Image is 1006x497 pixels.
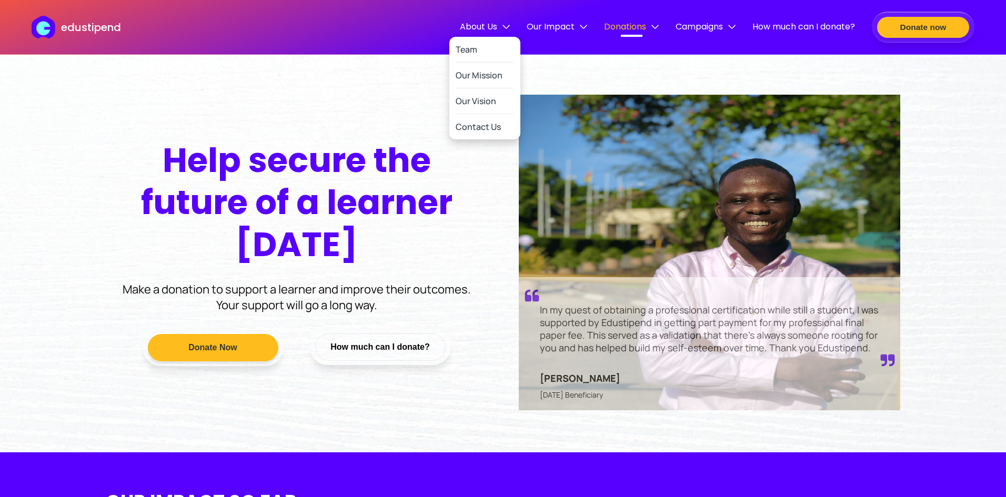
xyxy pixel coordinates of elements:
[456,88,514,114] a: Our Vision
[502,23,510,31] img: down
[540,372,620,384] p: [PERSON_NAME]
[32,16,60,38] img: edustipend logo
[456,63,514,88] a: Our Mission
[460,20,510,33] span: About Us
[32,16,120,38] a: edustipend logoedustipend
[456,114,501,139] a: Contact Us
[310,329,451,365] a: How much can I donate?
[148,334,278,361] button: Donate Now
[872,12,974,43] a: Donate now
[527,20,587,33] span: Our Impact
[651,23,659,31] img: down
[524,303,895,354] p: In my quest of obtaining a professional certification while still a student, I was supported by E...
[580,23,587,31] img: down
[676,20,736,33] span: Campaigns
[315,333,446,361] button: How much can I donate?
[143,329,284,366] a: Donate Now
[880,354,895,367] img: quote-icon
[519,95,900,410] img: beneficiary-quote
[111,281,482,313] p: Make a donation to support a learner and improve their outcomes. Your support will go a long way.
[524,288,540,303] img: quote-icon
[106,139,487,266] h1: Help secure the future of a learner [DATE]
[456,37,514,63] a: Team
[61,19,121,35] p: edustipend
[877,17,969,38] button: Donate now
[752,20,855,33] span: How much can I donate?
[604,20,659,33] span: Donations
[728,23,736,31] img: down
[540,390,603,400] p: [DATE] Beneficiary
[752,20,855,35] a: How much can I donate?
